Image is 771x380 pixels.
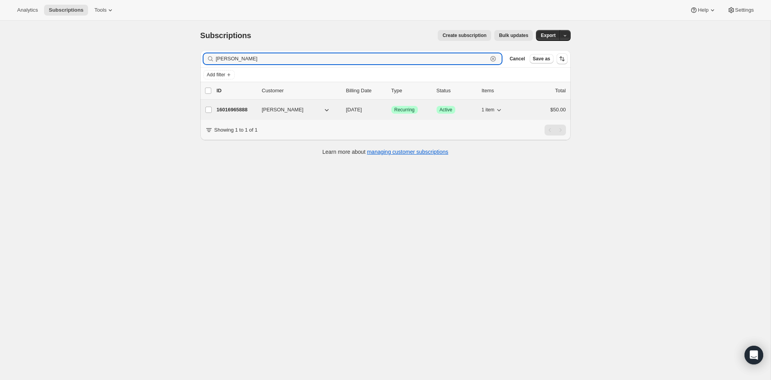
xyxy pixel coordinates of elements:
div: IDCustomerBilling DateTypeStatusItemsTotal [217,87,566,95]
p: Learn more about [322,148,448,156]
span: Subscriptions [200,31,251,40]
div: Items [482,87,521,95]
span: Subscriptions [49,7,83,13]
span: Settings [735,7,754,13]
span: Tools [94,7,106,13]
button: Create subscription [438,30,491,41]
p: Billing Date [346,87,385,95]
button: Settings [723,5,759,16]
span: Cancel [509,56,525,62]
button: Export [536,30,560,41]
button: Add filter [203,70,235,79]
span: Export [541,32,555,39]
button: Cancel [506,54,528,63]
span: Active [440,107,453,113]
p: Status [437,87,476,95]
span: 1 item [482,107,495,113]
button: Tools [90,5,119,16]
div: Type [391,87,430,95]
button: Clear [489,55,497,63]
span: Bulk updates [499,32,528,39]
span: Recurring [394,107,415,113]
span: Add filter [207,72,225,78]
button: Subscriptions [44,5,88,16]
button: Sort the results [557,53,568,64]
button: Save as [530,54,553,63]
p: 16016965888 [217,106,256,114]
p: Showing 1 to 1 of 1 [214,126,258,134]
button: Help [685,5,721,16]
span: [PERSON_NAME] [262,106,304,114]
div: 16016965888[PERSON_NAME][DATE]SuccessRecurringSuccessActive1 item$50.00 [217,104,566,115]
span: [DATE] [346,107,362,113]
button: [PERSON_NAME] [257,104,335,116]
input: Filter subscribers [216,53,488,64]
span: Create subscription [442,32,486,39]
p: Total [555,87,566,95]
button: Bulk updates [494,30,533,41]
div: Open Intercom Messenger [744,346,763,364]
span: Analytics [17,7,38,13]
button: Analytics [12,5,42,16]
span: Help [698,7,708,13]
nav: Pagination [545,125,566,135]
p: Customer [262,87,340,95]
button: 1 item [482,104,503,115]
p: ID [217,87,256,95]
span: $50.00 [550,107,566,113]
a: managing customer subscriptions [367,149,448,155]
span: Save as [533,56,550,62]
